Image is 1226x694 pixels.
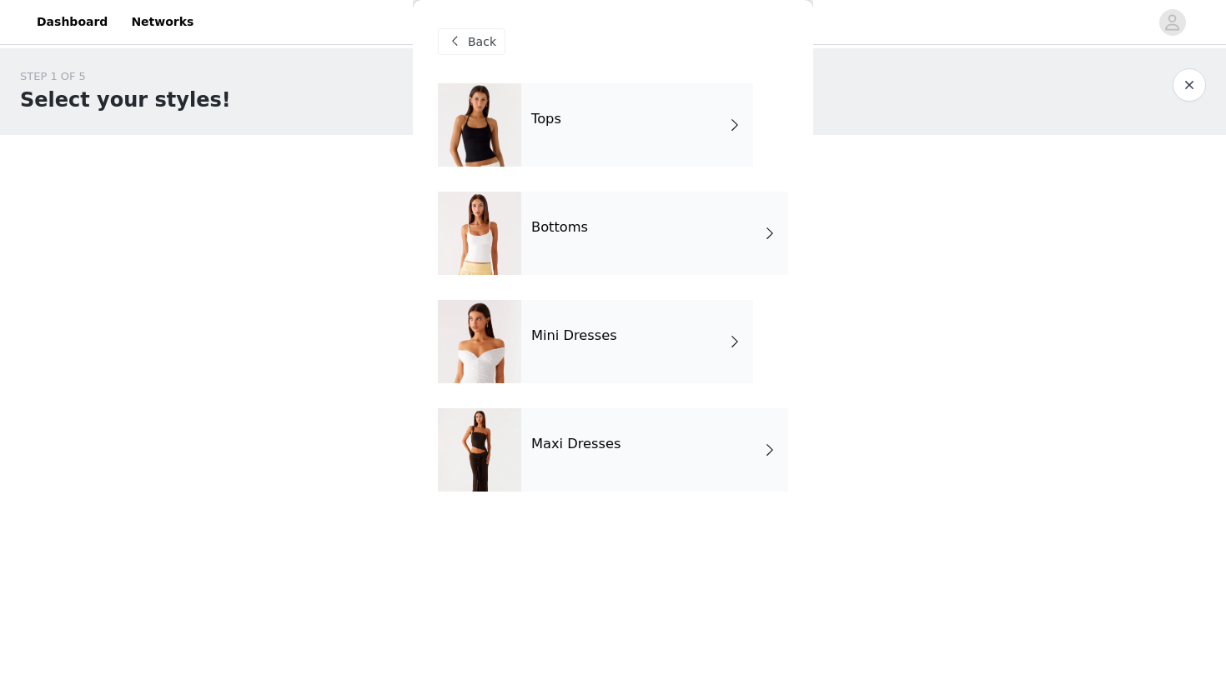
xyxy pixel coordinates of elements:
a: Networks [121,3,203,41]
a: Dashboard [27,3,118,41]
h4: Mini Dresses [531,328,617,343]
h4: Tops [531,112,561,127]
div: STEP 1 OF 5 [20,68,231,85]
h4: Maxi Dresses [531,437,621,452]
span: Back [468,33,496,51]
h1: Select your styles! [20,85,231,115]
div: avatar [1164,9,1180,36]
h4: Bottoms [531,220,588,235]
